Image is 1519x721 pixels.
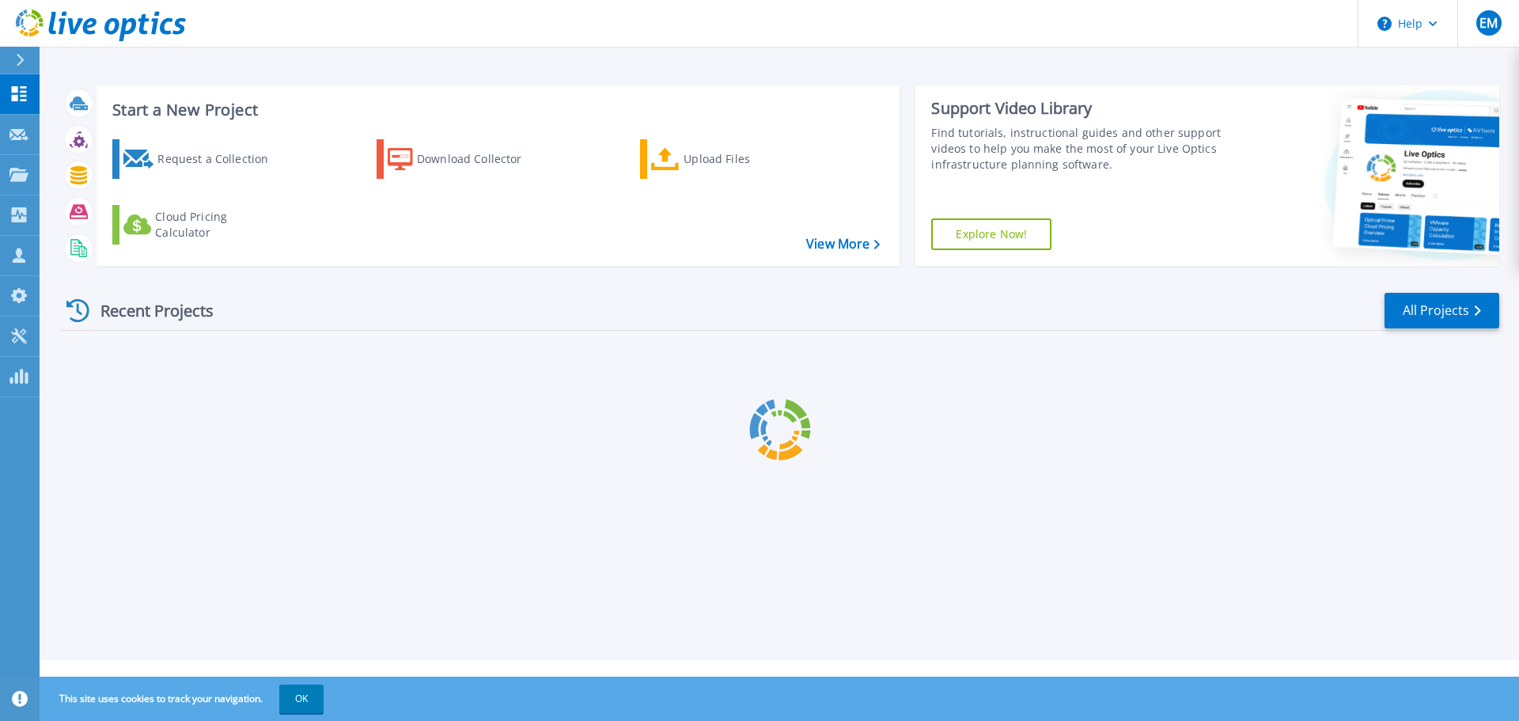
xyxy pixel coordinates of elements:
[112,139,289,179] a: Request a Collection
[157,143,284,175] div: Request a Collection
[155,209,282,241] div: Cloud Pricing Calculator
[1385,293,1499,328] a: All Projects
[931,98,1229,119] div: Support Video Library
[640,139,816,179] a: Upload Files
[112,101,880,119] h3: Start a New Project
[1479,17,1498,29] span: EM
[931,125,1229,173] div: Find tutorials, instructional guides and other support videos to help you make the most of your L...
[44,685,324,713] span: This site uses cookies to track your navigation.
[279,685,324,713] button: OK
[377,139,553,179] a: Download Collector
[806,237,880,252] a: View More
[112,205,289,245] a: Cloud Pricing Calculator
[931,218,1051,250] a: Explore Now!
[61,291,235,330] div: Recent Projects
[417,143,544,175] div: Download Collector
[684,143,810,175] div: Upload Files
